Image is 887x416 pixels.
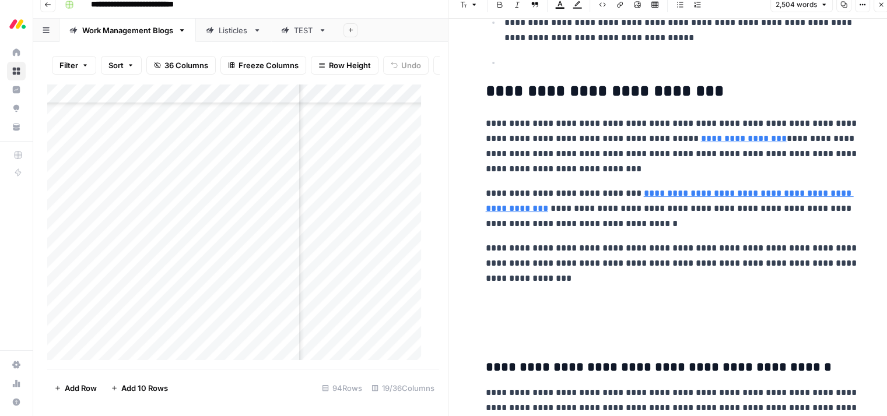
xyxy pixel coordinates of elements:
button: 36 Columns [146,56,216,75]
span: Add Row [65,382,97,394]
a: Your Data [7,118,26,136]
span: Freeze Columns [239,59,299,71]
a: Listicles [196,19,271,42]
img: Monday.com Logo [7,13,28,34]
button: Row Height [311,56,378,75]
button: Freeze Columns [220,56,306,75]
button: Filter [52,56,96,75]
div: Work Management Blogs [82,24,173,36]
div: TEST [294,24,314,36]
a: Settings [7,355,26,374]
span: Filter [59,59,78,71]
span: Row Height [329,59,371,71]
a: Browse [7,62,26,80]
a: TEST [271,19,336,42]
button: Add Row [47,379,104,397]
a: Insights [7,80,26,99]
button: Sort [101,56,142,75]
button: Add 10 Rows [104,379,175,397]
span: Sort [108,59,124,71]
a: Work Management Blogs [59,19,196,42]
button: Workspace: Monday.com [7,9,26,38]
a: Usage [7,374,26,393]
span: Undo [401,59,421,71]
span: Add 10 Rows [121,382,168,394]
a: Home [7,43,26,62]
div: Listicles [219,24,248,36]
div: 94 Rows [317,379,367,397]
div: 19/36 Columns [367,379,439,397]
a: Opportunities [7,99,26,118]
button: Undo [383,56,429,75]
button: Help + Support [7,393,26,411]
span: 36 Columns [164,59,208,71]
